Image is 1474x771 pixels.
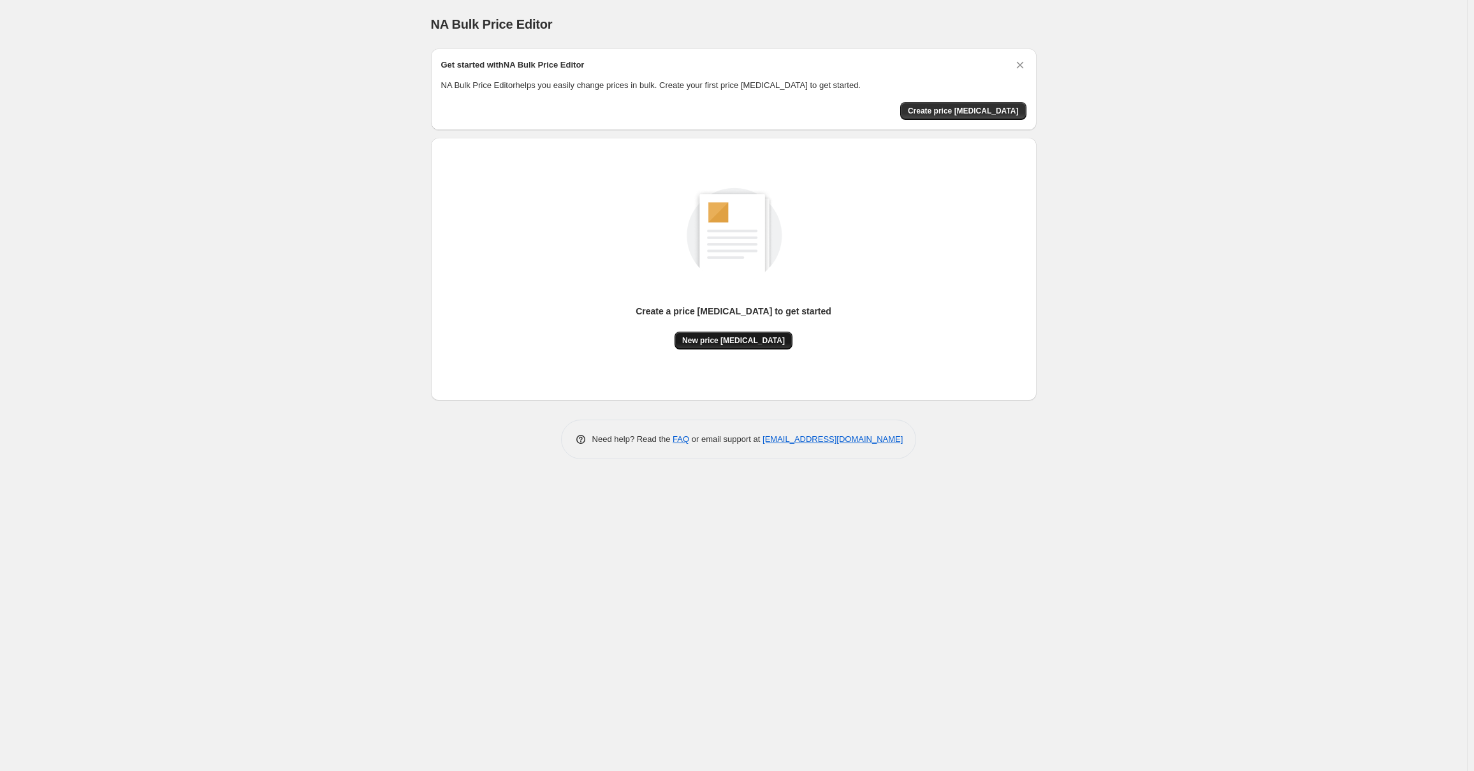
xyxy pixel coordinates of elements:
[1014,59,1026,71] button: Dismiss card
[689,434,763,444] span: or email support at
[763,434,903,444] a: [EMAIL_ADDRESS][DOMAIN_NAME]
[431,17,553,31] span: NA Bulk Price Editor
[675,332,792,349] button: New price [MEDICAL_DATA]
[441,59,585,71] h2: Get started with NA Bulk Price Editor
[636,305,831,318] p: Create a price [MEDICAL_DATA] to get started
[682,335,785,346] span: New price [MEDICAL_DATA]
[908,106,1019,116] span: Create price [MEDICAL_DATA]
[900,102,1026,120] button: Create price change job
[673,434,689,444] a: FAQ
[592,434,673,444] span: Need help? Read the
[441,79,1026,92] p: NA Bulk Price Editor helps you easily change prices in bulk. Create your first price [MEDICAL_DAT...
